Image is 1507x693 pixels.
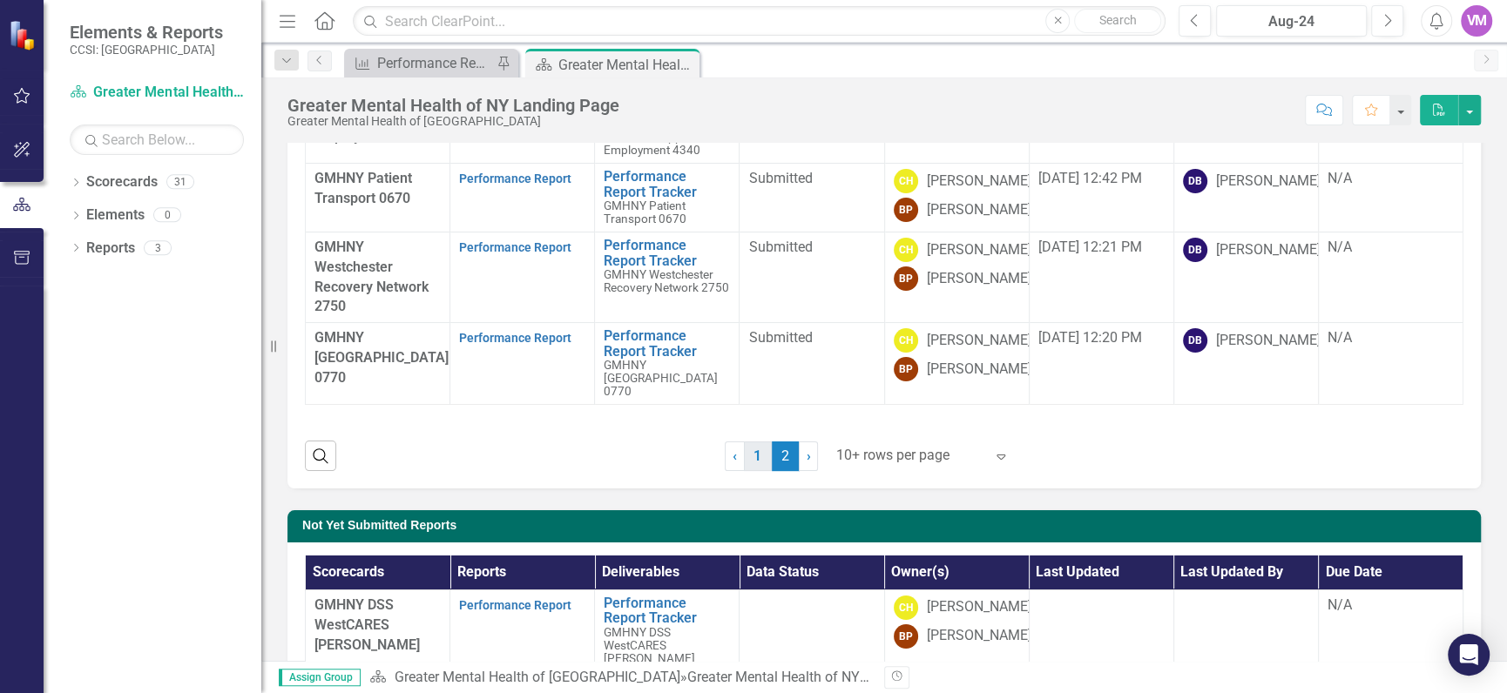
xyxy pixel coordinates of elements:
[894,198,918,222] div: BP
[686,669,948,685] div: Greater Mental Health of NY Landing Page
[595,163,740,232] td: Double-Click to Edit Right Click for Context Menu
[1328,238,1454,258] div: N/A
[1448,634,1490,676] div: Open Intercom Messenger
[740,589,884,671] td: Double-Click to Edit
[604,267,729,294] span: GMHNY Westchester Recovery Network 2750
[733,447,737,464] span: ‹
[86,239,135,259] a: Reports
[1183,169,1207,193] div: DB
[1216,331,1321,351] div: [PERSON_NAME]
[595,323,740,405] td: Double-Click to Edit Right Click for Context Menu
[459,598,571,612] a: Performance Report
[604,238,730,268] a: Performance Report Tracker
[604,198,686,225] span: GMHNY Patient Transport 0670
[1328,328,1454,348] div: N/A
[166,175,194,190] div: 31
[70,83,244,103] a: Greater Mental Health of [GEOGRAPHIC_DATA]
[144,240,172,255] div: 3
[740,323,884,405] td: Double-Click to Edit
[70,43,223,57] small: CCSI: [GEOGRAPHIC_DATA]
[740,163,884,232] td: Double-Click to Edit
[1216,172,1321,192] div: [PERSON_NAME]
[314,596,420,653] span: GMHNY DSS WestCARES [PERSON_NAME]
[348,52,492,74] a: Performance Report
[1461,5,1492,37] button: VM
[70,22,223,43] span: Elements & Reports
[459,240,571,254] a: Performance Report
[894,357,918,381] div: BP
[894,266,918,291] div: BP
[1216,5,1367,37] button: Aug-24
[772,441,800,471] span: 2
[927,626,1031,646] div: [PERSON_NAME]
[279,669,361,686] span: Assign Group
[558,54,695,76] div: Greater Mental Health of NY Landing Page
[1328,595,1454,616] div: N/A
[927,240,1031,260] div: [PERSON_NAME]
[927,200,1031,220] div: [PERSON_NAME]
[70,124,244,155] input: Search Below...
[9,19,39,50] img: ClearPoint Strategy
[377,52,492,74] div: Performance Report
[807,447,811,464] span: ›
[894,595,918,620] div: CH
[927,269,1031,289] div: [PERSON_NAME]
[604,328,730,359] a: Performance Report Tracker
[927,331,1031,351] div: [PERSON_NAME]
[748,329,812,346] span: Submitted
[927,360,1031,380] div: [PERSON_NAME]
[604,169,730,199] a: Performance Report Tracker
[153,208,181,223] div: 0
[894,328,918,353] div: CH
[604,625,695,665] span: GMHNY DSS WestCARES [PERSON_NAME]
[595,589,740,671] td: Double-Click to Edit Right Click for Context Menu
[894,238,918,262] div: CH
[1099,13,1137,27] span: Search
[740,232,884,322] td: Double-Click to Edit
[314,239,429,315] span: GMHNY Westchester Recovery Network 2750
[1216,240,1321,260] div: [PERSON_NAME]
[353,6,1166,37] input: Search ClearPoint...
[1038,328,1165,348] div: [DATE] 12:20 PM
[744,441,772,471] a: 1
[314,329,449,386] span: GMHNY [GEOGRAPHIC_DATA] 0770
[748,170,812,186] span: Submitted
[1222,11,1361,32] div: Aug-24
[927,172,1031,192] div: [PERSON_NAME]
[1038,238,1165,258] div: [DATE] 12:21 PM
[1038,169,1165,189] div: [DATE] 12:42 PM
[314,88,441,145] span: GMHNY Ongoing Intensive Supported Employment 4340
[459,172,571,185] a: Performance Report
[459,331,571,345] a: Performance Report
[595,232,740,322] td: Double-Click to Edit Right Click for Context Menu
[748,239,812,255] span: Submitted
[314,170,412,206] span: GMHNY Patient Transport 0670
[894,624,918,649] div: BP
[86,172,158,192] a: Scorecards
[1183,328,1207,353] div: DB
[604,358,718,398] span: GMHNY [GEOGRAPHIC_DATA] 0770
[894,169,918,193] div: CH
[287,96,619,115] div: Greater Mental Health of NY Landing Page
[927,597,1031,617] div: [PERSON_NAME]
[302,519,1472,532] h3: Not Yet Submitted Reports
[604,595,730,626] a: Performance Report Tracker
[287,115,619,128] div: Greater Mental Health of [GEOGRAPHIC_DATA]
[1183,238,1207,262] div: DB
[369,668,871,688] div: »
[394,669,679,685] a: Greater Mental Health of [GEOGRAPHIC_DATA]
[1328,169,1454,189] div: N/A
[1074,9,1161,33] button: Search
[86,205,145,225] a: Elements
